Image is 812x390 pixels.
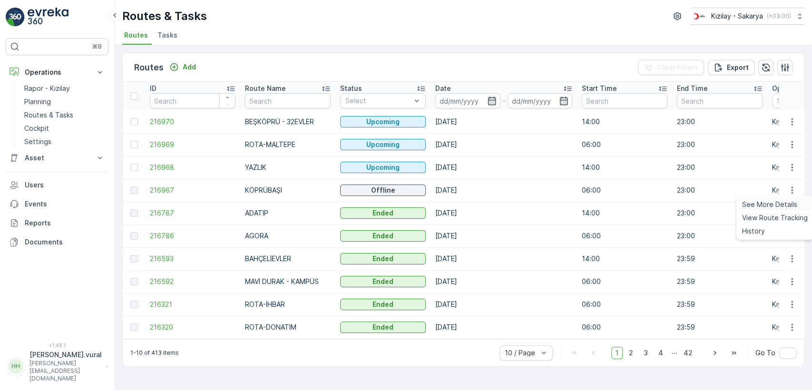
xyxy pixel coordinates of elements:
[134,61,164,74] p: Routes
[672,293,767,316] td: 23:59
[372,231,393,241] p: Ended
[183,62,196,72] p: Add
[577,202,672,224] td: 14:00
[25,237,105,247] p: Documents
[638,60,704,75] button: Clear Filters
[245,93,331,108] input: Search
[130,255,138,263] div: Toggle Row Selected
[20,95,108,108] a: Planning
[240,224,335,247] td: AGORA
[742,200,797,209] span: See More Details
[340,185,426,196] button: Offline
[508,93,573,108] input: dd/mm/yyyy
[430,293,577,316] td: [DATE]
[738,198,812,211] a: See More Details
[130,301,138,308] div: Toggle Row Selected
[340,253,426,264] button: Ended
[625,347,637,359] span: 2
[672,110,767,133] td: 23:00
[430,179,577,202] td: [DATE]
[372,277,393,286] p: Ended
[6,214,108,233] a: Reports
[150,185,235,195] a: 216967
[20,135,108,148] a: Settings
[24,137,51,146] p: Settings
[150,300,235,309] a: 216321
[6,175,108,195] a: Users
[672,316,767,339] td: 23:59
[20,122,108,135] a: Cockpit
[6,195,108,214] a: Events
[502,95,506,107] p: -
[130,349,179,357] p: 1-10 of 413 items
[672,270,767,293] td: 23:59
[20,108,108,122] a: Routes & Tasks
[577,110,672,133] td: 14:00
[6,350,108,382] button: HH[PERSON_NAME].vural[PERSON_NAME][EMAIL_ADDRESS][DOMAIN_NAME]
[677,84,708,93] p: End Time
[240,270,335,293] td: MAVİ DURAK - KAMPÜS
[240,179,335,202] td: KÖPRÜBAŞI
[371,185,395,195] p: Offline
[130,323,138,331] div: Toggle Row Selected
[240,133,335,156] td: ROTA-MALTEPE
[150,208,235,218] span: 216787
[150,322,235,332] span: 216320
[577,179,672,202] td: 06:00
[372,322,393,332] p: Ended
[150,84,157,93] p: ID
[577,133,672,156] td: 06:00
[25,68,89,77] p: Operations
[340,299,426,310] button: Ended
[340,116,426,127] button: Upcoming
[240,247,335,270] td: BAHÇELİEVLER
[672,133,767,156] td: 23:00
[130,118,138,126] div: Toggle Row Selected
[738,211,812,224] a: View Route Tracking
[366,163,400,172] p: Upcoming
[711,11,763,21] p: Kızılay - Sakarya
[577,247,672,270] td: 14:00
[672,247,767,270] td: 23:59
[672,202,767,224] td: 23:00
[577,270,672,293] td: 06:00
[240,202,335,224] td: ADATIP
[150,231,235,241] a: 216786
[430,202,577,224] td: [DATE]
[25,153,89,163] p: Asset
[245,84,286,93] p: Route Name
[577,293,672,316] td: 06:00
[6,148,108,167] button: Asset
[340,207,426,219] button: Ended
[727,63,749,72] p: Export
[577,316,672,339] td: 06:00
[430,247,577,270] td: [DATE]
[122,9,207,24] p: Routes & Tasks
[28,8,68,27] img: logo_light-DOdMpM7g.png
[767,12,791,20] p: ( +03:00 )
[708,60,754,75] button: Export
[691,11,707,21] img: k%C4%B1z%C4%B1lay_DTAvauz.png
[582,93,667,108] input: Search
[166,61,200,73] button: Add
[691,8,804,25] button: Kızılay - Sakarya(+03:00)
[240,110,335,133] td: BEŞKÖPRÜ - 32EVLER
[130,209,138,217] div: Toggle Row Selected
[130,141,138,148] div: Toggle Row Selected
[240,156,335,179] td: YAZLIK
[672,347,677,359] p: ...
[372,208,393,218] p: Ended
[150,254,235,263] span: 216593
[672,224,767,247] td: 23:00
[150,163,235,172] a: 216968
[657,63,698,72] p: Clear Filters
[130,164,138,171] div: Toggle Row Selected
[577,156,672,179] td: 14:00
[340,230,426,242] button: Ended
[6,8,25,27] img: logo
[92,43,102,50] p: ⌘B
[582,84,617,93] p: Start Time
